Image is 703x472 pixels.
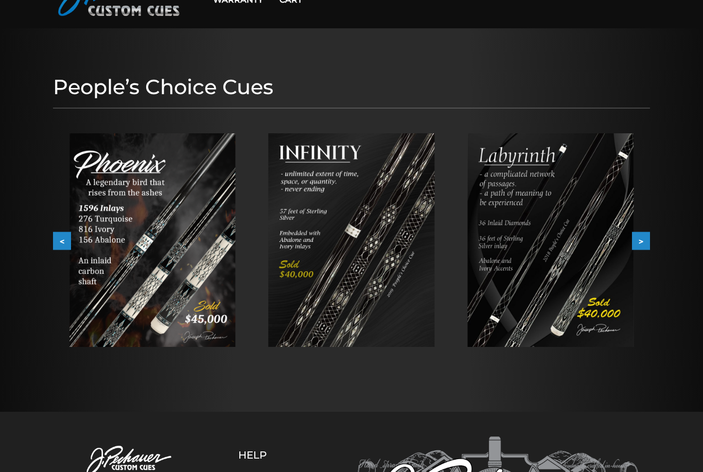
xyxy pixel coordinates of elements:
div: Carousel Navigation [53,232,650,250]
button: > [632,232,650,250]
h1: People’s Choice Cues [53,75,650,99]
h5: Help [238,449,318,461]
button: < [53,232,71,250]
